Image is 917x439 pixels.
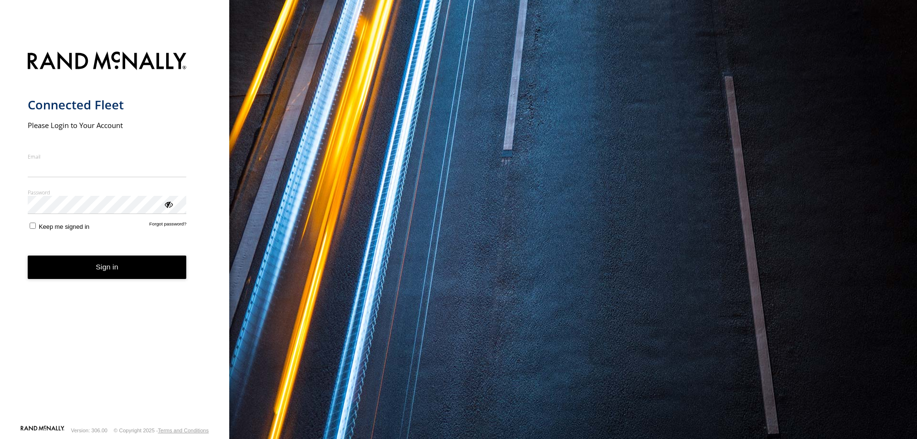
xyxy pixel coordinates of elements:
[28,50,187,74] img: Rand McNally
[28,153,187,160] label: Email
[163,199,173,209] div: ViewPassword
[39,223,89,230] span: Keep me signed in
[149,221,187,230] a: Forgot password?
[21,426,64,435] a: Visit our Website
[28,46,202,425] form: main
[71,428,107,433] div: Version: 306.00
[158,428,209,433] a: Terms and Conditions
[30,223,36,229] input: Keep me signed in
[28,97,187,113] h1: Connected Fleet
[114,428,209,433] div: © Copyright 2025 -
[28,120,187,130] h2: Please Login to Your Account
[28,189,187,196] label: Password
[28,256,187,279] button: Sign in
